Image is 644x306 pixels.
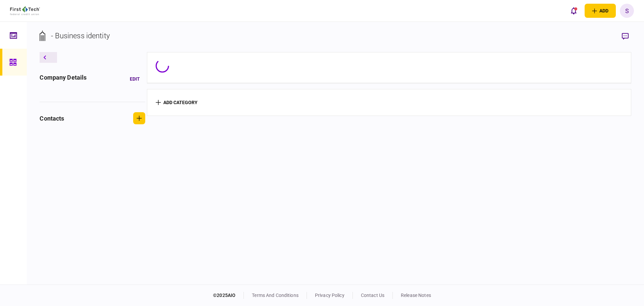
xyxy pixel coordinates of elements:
[401,293,431,298] a: release notes
[51,30,110,41] div: - Business identity
[361,293,384,298] a: contact us
[585,4,616,18] button: open adding identity options
[124,73,145,85] button: Edit
[315,293,344,298] a: privacy policy
[10,6,40,15] img: client company logo
[567,4,581,18] button: open notifications list
[156,100,198,105] button: add category
[213,292,244,299] div: © 2025 AIO
[252,293,299,298] a: terms and conditions
[40,114,64,123] div: contacts
[40,73,87,85] div: company details
[620,4,634,18] button: S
